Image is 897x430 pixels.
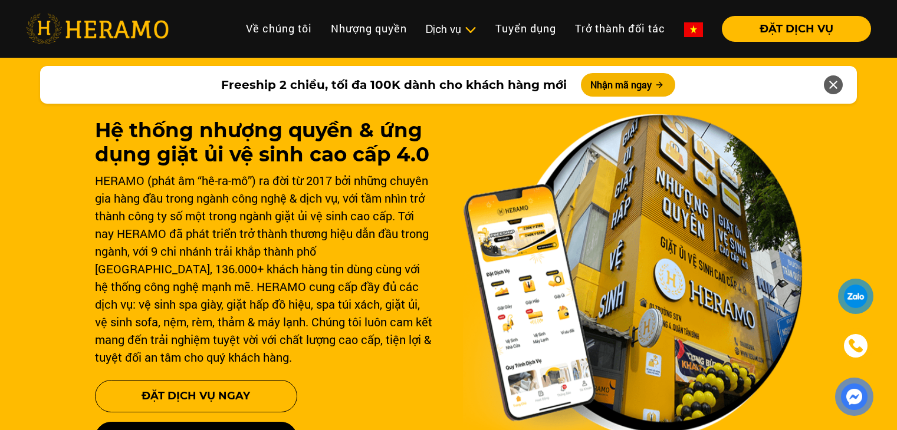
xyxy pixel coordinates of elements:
a: Về chúng tôi [236,16,321,41]
span: Freeship 2 chiều, tối đa 100K dành cho khách hàng mới [221,76,567,94]
img: phone-icon [849,339,863,352]
div: Dịch vụ [426,21,477,37]
button: Nhận mã ngay [581,73,675,97]
div: HERAMO (phát âm “hê-ra-mô”) ra đời từ 2017 bởi những chuyên gia hàng đầu trong ngành công nghệ & ... [95,171,435,366]
img: subToggleIcon [464,24,477,36]
button: ĐẶT DỊCH VỤ [722,16,871,42]
img: heramo-logo.png [26,14,169,44]
a: Nhượng quyền [321,16,416,41]
h1: Hệ thống nhượng quyền & ứng dụng giặt ủi vệ sinh cao cấp 4.0 [95,118,435,167]
img: vn-flag.png [684,22,703,37]
a: ĐẶT DỊCH VỤ [712,24,871,34]
a: phone-icon [840,330,872,362]
a: Trở thành đối tác [566,16,675,41]
a: Tuyển dụng [486,16,566,41]
button: Đặt Dịch Vụ Ngay [95,380,297,412]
